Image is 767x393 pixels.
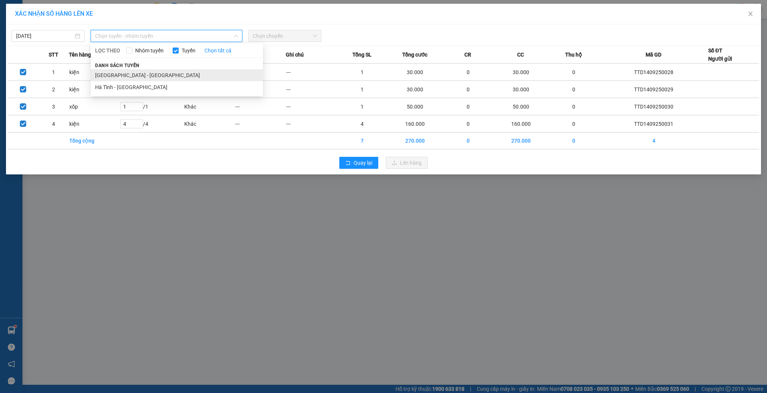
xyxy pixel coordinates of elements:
[69,98,120,115] td: xốp
[599,115,708,132] td: TTD1409250031
[286,64,337,81] td: ---
[388,115,443,132] td: 160.000
[388,132,443,149] td: 270.000
[235,115,286,132] td: ---
[120,98,184,115] td: / 1
[15,10,93,17] span: XÁC NHẬN SỐ HÀNG LÊN XE
[91,81,263,93] li: Hà Tĩnh - [GEOGRAPHIC_DATA]
[95,46,120,55] span: LỌC THEO
[443,81,494,98] td: 0
[184,115,235,132] td: Khác
[69,51,91,59] span: Tên hàng
[286,98,337,115] td: ---
[49,51,58,59] span: STT
[337,98,388,115] td: 1
[388,81,443,98] td: 30.000
[443,132,494,149] td: 0
[386,157,428,169] button: uploadLên hàng
[69,81,120,98] td: kiện
[599,81,708,98] td: TTD1409250029
[337,115,388,132] td: 4
[494,132,549,149] td: 270.000
[339,157,378,169] button: rollbackQuay lại
[337,64,388,81] td: 1
[234,34,238,38] span: down
[39,115,69,132] td: 4
[494,81,549,98] td: 30.000
[354,159,372,167] span: Quay lại
[95,30,238,42] span: Chọn tuyến - nhóm tuyến
[443,98,494,115] td: 0
[39,98,69,115] td: 3
[352,51,372,59] span: Tổng SL
[708,46,732,63] div: Số ĐT Người gửi
[517,51,524,59] span: CC
[286,51,304,59] span: Ghi chú
[548,64,599,81] td: 0
[402,51,427,59] span: Tổng cước
[39,81,69,98] td: 2
[286,81,337,98] td: ---
[494,64,549,81] td: 30.000
[184,98,235,115] td: Khác
[235,98,286,115] td: ---
[39,64,69,81] td: 1
[548,115,599,132] td: 0
[16,32,73,40] input: 14/09/2025
[286,115,337,132] td: ---
[548,98,599,115] td: 0
[132,46,167,55] span: Nhóm tuyến
[548,81,599,98] td: 0
[253,30,317,42] span: Chọn chuyến
[565,51,582,59] span: Thu hộ
[443,64,494,81] td: 0
[345,160,351,166] span: rollback
[337,81,388,98] td: 1
[388,98,443,115] td: 50.000
[494,98,549,115] td: 50.000
[599,64,708,81] td: TTD1409250028
[494,115,549,132] td: 160.000
[740,4,761,25] button: Close
[120,115,184,132] td: / 4
[179,46,198,55] span: Tuyến
[69,115,120,132] td: kiện
[337,132,388,149] td: 7
[204,46,231,55] a: Chọn tất cả
[69,64,120,81] td: kiện
[748,11,754,17] span: close
[599,132,708,149] td: 4
[443,115,494,132] td: 0
[646,51,661,59] span: Mã GD
[388,64,443,81] td: 30.000
[69,132,120,149] td: Tổng cộng
[91,62,144,69] span: Danh sách tuyến
[548,132,599,149] td: 0
[464,51,471,59] span: CR
[91,69,263,81] li: [GEOGRAPHIC_DATA] - [GEOGRAPHIC_DATA]
[599,98,708,115] td: TTD1409250030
